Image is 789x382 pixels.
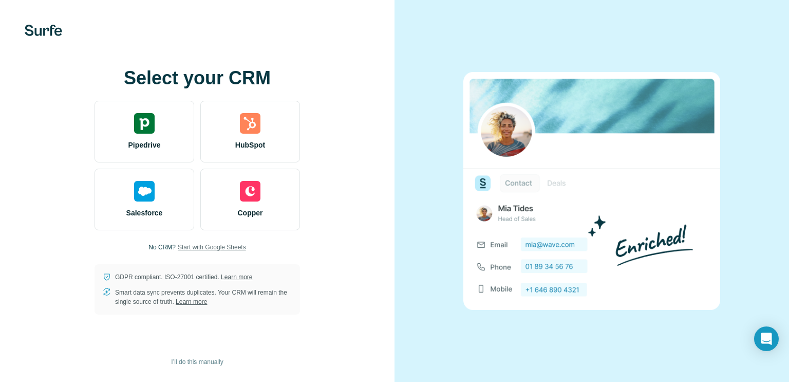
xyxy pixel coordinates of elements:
[754,326,779,351] div: Open Intercom Messenger
[126,208,163,218] span: Salesforce
[134,113,155,134] img: pipedrive's logo
[221,274,252,281] a: Learn more
[134,181,155,202] img: salesforce's logo
[178,243,246,252] button: Start with Google Sheets
[171,357,223,367] span: I’ll do this manually
[240,113,260,134] img: hubspot's logo
[164,354,230,370] button: I’ll do this manually
[95,68,300,88] h1: Select your CRM
[148,243,176,252] p: No CRM?
[238,208,263,218] span: Copper
[128,140,160,150] span: Pipedrive
[25,25,62,36] img: Surfe's logo
[235,140,265,150] span: HubSpot
[240,181,260,202] img: copper's logo
[115,272,252,282] p: GDPR compliant. ISO-27001 certified.
[115,288,292,306] p: Smart data sync prevents duplicates. Your CRM will remain the single source of truth.
[463,72,720,310] img: none image
[176,298,207,305] a: Learn more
